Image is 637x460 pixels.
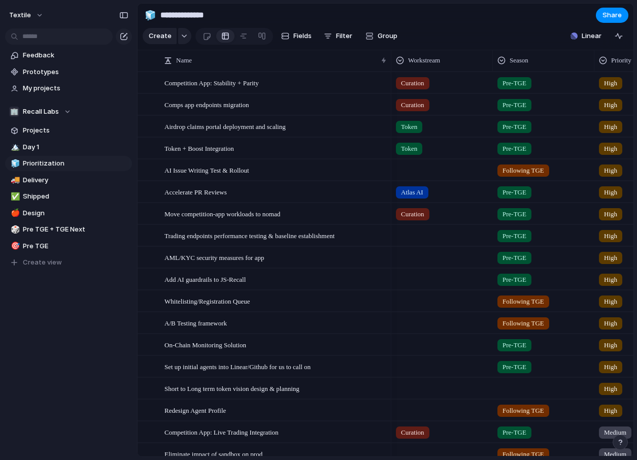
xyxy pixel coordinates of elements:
[9,241,19,251] button: 🎯
[604,384,617,394] span: High
[9,191,19,202] button: ✅
[604,449,626,459] span: Medium
[502,362,526,372] span: Pre-TGE
[23,208,128,218] span: Design
[23,67,128,77] span: Prototypes
[604,275,617,285] span: High
[164,77,259,88] span: Competition App: Stability + Parity
[164,186,227,198] span: Accelerate PR Reviews
[502,318,544,328] span: Following TGE
[502,275,526,285] span: Pre-TGE
[9,208,19,218] button: 🍎
[164,229,334,241] span: Trading endpoints performance testing & baseline establishment
[11,191,18,203] div: ✅
[5,81,132,96] a: My projects
[401,428,424,438] span: Curation
[164,295,250,307] span: Whitelisting/Registration Queue
[401,187,423,198] span: Atlas AI
[502,100,526,110] span: Pre-TGE
[23,83,128,93] span: My projects
[164,164,249,176] span: AI Issue Writing Test & Rollout
[5,222,132,237] a: 🎲Pre TGE + TGE Next
[5,104,132,119] button: 🏢Recall Labs
[11,224,18,236] div: 🎲
[5,48,132,63] a: Feedback
[5,239,132,254] a: 🎯Pre TGE
[11,240,18,252] div: 🎯
[164,360,311,372] span: Set up initial agents into Linear/Github for us to call on
[176,55,192,65] span: Name
[5,206,132,221] a: 🍎Design
[401,209,424,219] span: Curation
[23,175,128,185] span: Delivery
[5,64,132,80] a: Prototypes
[502,166,544,176] span: Following TGE
[23,142,128,152] span: Day 1
[164,448,262,459] span: Eliminate impact of sandbox on prod
[604,253,617,263] span: High
[142,7,158,23] button: 🧊
[401,78,424,88] span: Curation
[604,297,617,307] span: High
[164,251,264,263] span: AML/KYC security measures for app
[5,140,132,155] div: 🏔️Day 1
[277,28,316,44] button: Fields
[143,28,177,44] button: Create
[378,31,397,41] span: Group
[23,125,128,136] span: Projects
[602,10,622,20] span: Share
[9,224,19,235] button: 🎲
[9,107,19,117] div: 🏢
[23,158,128,169] span: Prioritization
[9,158,19,169] button: 🧊
[604,100,617,110] span: High
[502,428,526,438] span: Pre-TGE
[502,122,526,132] span: Pre-TGE
[5,123,132,138] a: Projects
[604,318,617,328] span: High
[604,209,617,219] span: High
[164,339,246,350] span: On-Chain Monitoring Solution
[11,174,18,186] div: 🚚
[5,255,132,270] button: Create view
[604,406,617,416] span: High
[510,55,528,65] span: Season
[360,28,403,44] button: Group
[320,28,356,44] button: Filter
[604,231,617,241] span: High
[582,31,601,41] span: Linear
[11,207,18,219] div: 🍎
[164,426,279,438] span: Competition App: Live Trading Integration
[502,253,526,263] span: Pre-TGE
[502,209,526,219] span: Pre-TGE
[336,31,352,41] span: Filter
[164,208,280,219] span: Move competition-app workloads to nomad
[11,141,18,153] div: 🏔️
[9,10,31,20] span: Textile
[164,317,227,328] span: A/B Testing framework
[145,8,156,22] div: 🧊
[401,144,417,154] span: Token
[5,156,132,171] a: 🧊Prioritization
[401,122,417,132] span: Token
[604,78,617,88] span: High
[11,158,18,170] div: 🧊
[5,189,132,204] div: ✅Shipped
[566,28,606,44] button: Linear
[596,8,628,23] button: Share
[502,449,544,459] span: Following TGE
[502,144,526,154] span: Pre-TGE
[604,144,617,154] span: High
[164,404,226,416] span: Redesign Agent Profile
[164,382,299,394] span: Short to Long term token vision design & planning
[604,340,617,350] span: High
[293,31,312,41] span: Fields
[5,173,132,188] a: 🚚Delivery
[164,98,249,110] span: Comps app endpoints migration
[164,273,246,285] span: Add AI guardrails to JS-Recall
[502,297,544,307] span: Following TGE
